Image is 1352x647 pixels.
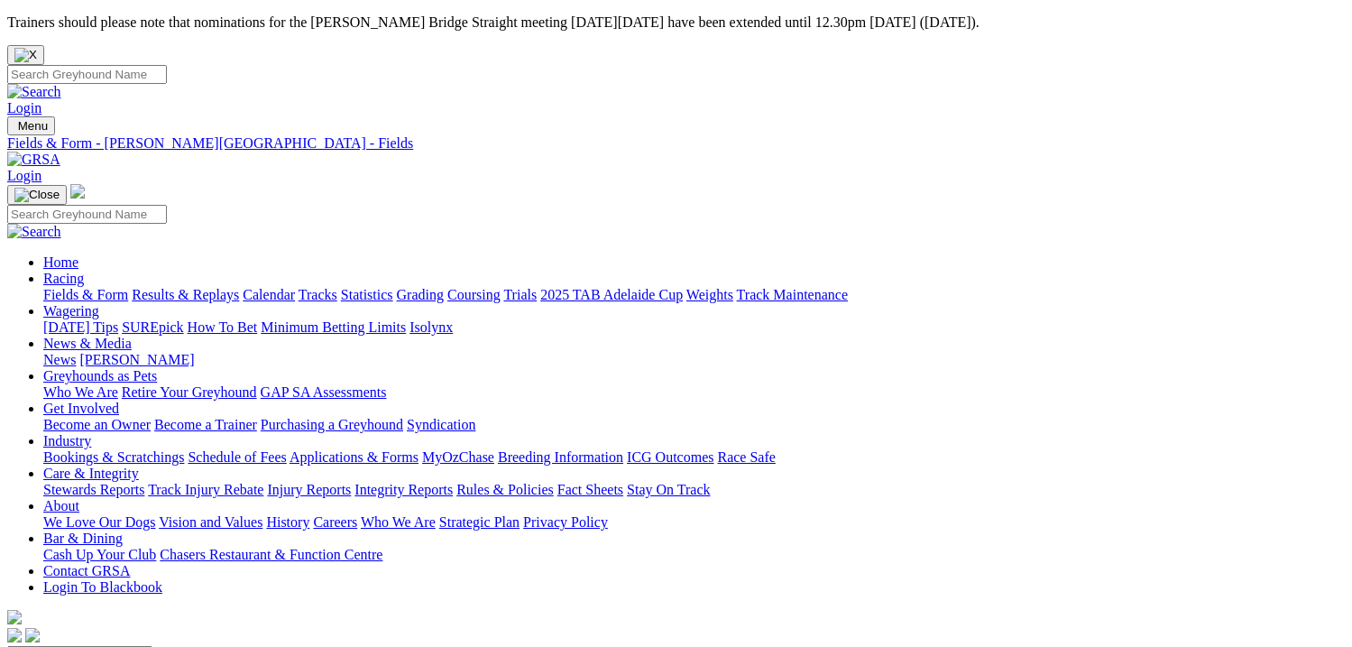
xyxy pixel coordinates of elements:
div: Care & Integrity [43,482,1345,498]
a: Breeding Information [498,449,623,465]
a: Wagering [43,303,99,319]
img: logo-grsa-white.png [70,184,85,199]
a: Applications & Forms [290,449,418,465]
a: Statistics [341,287,393,302]
a: Stay On Track [627,482,710,497]
a: Purchasing a Greyhound [261,417,403,432]
a: Home [43,254,78,270]
a: Privacy Policy [523,514,608,530]
a: [DATE] Tips [43,319,118,335]
img: logo-grsa-white.png [7,610,22,624]
a: Schedule of Fees [188,449,286,465]
a: MyOzChase [422,449,494,465]
a: Tracks [299,287,337,302]
a: Chasers Restaurant & Function Centre [160,547,382,562]
a: Grading [397,287,444,302]
button: Close [7,45,44,65]
a: Greyhounds as Pets [43,368,157,384]
img: facebook.svg [7,628,22,642]
img: Search [7,84,61,100]
a: Strategic Plan [439,514,520,530]
a: Vision and Values [159,514,262,530]
div: Industry [43,449,1345,466]
a: Stewards Reports [43,482,144,497]
a: Careers [313,514,357,530]
a: Fact Sheets [557,482,623,497]
img: GRSA [7,152,60,168]
a: We Love Our Dogs [43,514,155,530]
a: Retire Your Greyhound [122,384,257,400]
a: Integrity Reports [354,482,453,497]
div: About [43,514,1345,531]
div: News & Media [43,352,1345,368]
button: Toggle navigation [7,116,55,135]
div: Wagering [43,319,1345,336]
a: Login [7,100,41,116]
a: Coursing [447,287,501,302]
a: Fields & Form [43,287,128,302]
p: Trainers should please note that nominations for the [PERSON_NAME] Bridge Straight meeting [DATE]... [7,14,1345,31]
a: Care & Integrity [43,466,139,481]
a: News [43,352,76,367]
a: Get Involved [43,401,119,416]
span: Menu [18,119,48,133]
a: Fields & Form - [PERSON_NAME][GEOGRAPHIC_DATA] - Fields [7,135,1345,152]
div: Get Involved [43,417,1345,433]
a: History [266,514,309,530]
a: Who We Are [361,514,436,530]
a: Login To Blackbook [43,579,162,595]
a: Become a Trainer [154,417,257,432]
a: Track Injury Rebate [148,482,263,497]
a: [PERSON_NAME] [79,352,194,367]
a: Trials [503,287,537,302]
a: Isolynx [409,319,453,335]
a: Industry [43,433,91,448]
input: Search [7,205,167,224]
a: Weights [686,287,733,302]
input: Search [7,65,167,84]
a: SUREpick [122,319,183,335]
img: twitter.svg [25,628,40,642]
a: Bar & Dining [43,531,123,546]
a: Login [7,168,41,183]
div: Greyhounds as Pets [43,384,1345,401]
a: GAP SA Assessments [261,384,387,400]
a: 2025 TAB Adelaide Cup [540,287,683,302]
button: Toggle navigation [7,185,67,205]
a: Contact GRSA [43,563,130,578]
a: Cash Up Your Club [43,547,156,562]
a: About [43,498,79,513]
a: Results & Replays [132,287,239,302]
a: Injury Reports [267,482,351,497]
a: Minimum Betting Limits [261,319,406,335]
a: How To Bet [188,319,258,335]
a: Racing [43,271,84,286]
a: News & Media [43,336,132,351]
a: ICG Outcomes [627,449,713,465]
a: Rules & Policies [456,482,554,497]
div: Racing [43,287,1345,303]
img: X [14,48,37,62]
a: Race Safe [717,449,775,465]
img: Search [7,224,61,240]
img: Close [14,188,60,202]
a: Syndication [407,417,475,432]
a: Calendar [243,287,295,302]
a: Who We Are [43,384,118,400]
a: Become an Owner [43,417,151,432]
a: Bookings & Scratchings [43,449,184,465]
div: Bar & Dining [43,547,1345,563]
a: Track Maintenance [737,287,848,302]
